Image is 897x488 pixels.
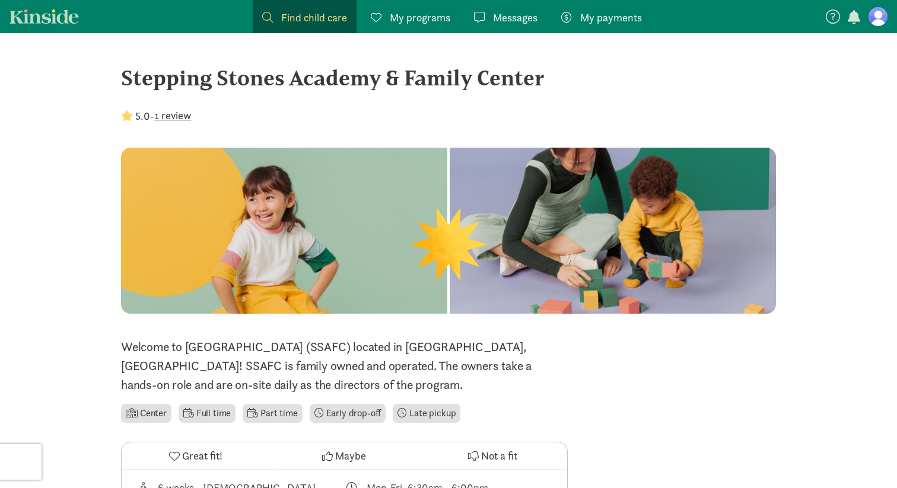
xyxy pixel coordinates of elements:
[154,107,191,123] button: 1 review
[493,9,537,25] span: Messages
[335,448,366,464] span: Maybe
[121,404,171,423] li: Center
[122,442,270,470] button: Great fit!
[310,404,386,423] li: Early drop-off
[393,404,460,423] li: Late pickup
[580,9,642,25] span: My payments
[182,448,222,464] span: Great fit!
[419,442,567,470] button: Not a fit
[270,442,418,470] button: Maybe
[179,404,236,423] li: Full time
[121,108,191,124] div: -
[9,9,79,24] a: Kinside
[390,9,450,25] span: My programs
[243,404,302,423] li: Part time
[281,9,347,25] span: Find child care
[481,448,517,464] span: Not a fit
[121,62,776,94] div: Stepping Stones Academy & Family Center
[121,337,568,394] p: Welcome to [GEOGRAPHIC_DATA] (SSAFC) located in [GEOGRAPHIC_DATA], [GEOGRAPHIC_DATA]! SSAFC is fa...
[135,109,150,123] strong: 5.0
